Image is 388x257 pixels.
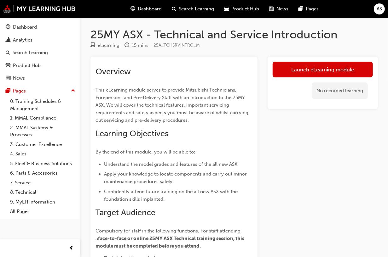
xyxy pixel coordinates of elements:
div: Pages [13,87,26,95]
span: car-icon [6,63,10,69]
div: Search Learning [13,49,48,56]
span: Learning Objectives [96,129,168,138]
div: No recorded learning [312,82,368,99]
div: News [13,75,25,82]
div: Product Hub [13,62,41,69]
a: News [3,72,78,84]
a: car-iconProduct Hub [219,3,264,15]
span: Understand the model grades and features of the all new ASX [104,161,237,167]
button: Pages [3,85,78,97]
span: News [277,5,289,13]
span: search-icon [172,5,177,13]
a: 4. Sales [8,149,78,159]
span: news-icon [6,75,10,81]
div: 15 mins [132,42,148,49]
span: Pages [306,5,319,13]
img: mmal [3,5,76,13]
a: 7. Service [8,178,78,188]
a: 3. Customer Excellence [8,140,78,149]
span: Search Learning [179,5,214,13]
a: 8. Technical [8,187,78,197]
a: Analytics [3,34,78,46]
span: guage-icon [131,5,136,13]
span: prev-icon [69,244,74,252]
div: Duration [125,42,148,49]
a: 5. Fleet & Business Solutions [8,159,78,169]
span: guage-icon [6,25,10,30]
a: 1. MMAL Compliance [8,113,78,123]
span: clock-icon [125,43,129,48]
a: Search Learning [3,47,78,59]
span: Overview [96,67,131,76]
span: Confidently attend future training on the all new ASX with the foundation skills implanted. [104,189,239,202]
span: pages-icon [6,88,10,94]
a: news-iconNews [264,3,294,15]
span: learningResourceType_ELEARNING-icon [90,43,95,48]
button: DashboardAnalyticsSearch LearningProduct HubNews [3,20,78,85]
span: chart-icon [6,37,10,43]
div: eLearning [98,42,119,49]
a: 0. Training Schedules & Management [8,97,78,113]
span: This eLearning module serves to provide Mitsubishi Technicians, Forepersons and Pre-Delivery Staf... [96,87,250,123]
a: Dashboard [3,21,78,33]
span: Apply your knowledge to locate components and carry out minor maintenance procedures safely [104,171,248,184]
span: news-icon [269,5,274,13]
a: 9. MyLH Information [8,197,78,207]
span: AS [377,5,382,13]
span: Target Audience [96,208,155,217]
a: Product Hub [3,60,78,71]
a: Launch eLearning module [273,62,373,77]
a: search-iconSearch Learning [167,3,219,15]
span: car-icon [224,5,229,13]
a: pages-iconPages [294,3,324,15]
span: Learning resource code [153,42,200,48]
span: search-icon [6,50,10,56]
span: Dashboard [138,5,162,13]
div: Dashboard [13,24,37,31]
div: Type [90,42,119,49]
a: 2. MMAL Systems & Processes [8,123,78,140]
a: 6. Parts & Accessories [8,168,78,178]
span: Compulsory for staff in the following functions. For staff attending a [96,228,242,241]
div: Analytics [13,36,32,44]
span: Product Hub [232,5,259,13]
span: face-to-face or online 25MY ASX Technical training session, this module must be completed before ... [96,236,245,249]
a: guage-iconDashboard [126,3,167,15]
span: up-icon [71,87,75,95]
span: By the end of this module, you will be able to: [96,149,195,155]
span: pages-icon [299,5,304,13]
a: All Pages [8,207,78,216]
button: AS [374,3,385,14]
h1: 25MY ASX - Technical and Service Introduction [90,28,378,42]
